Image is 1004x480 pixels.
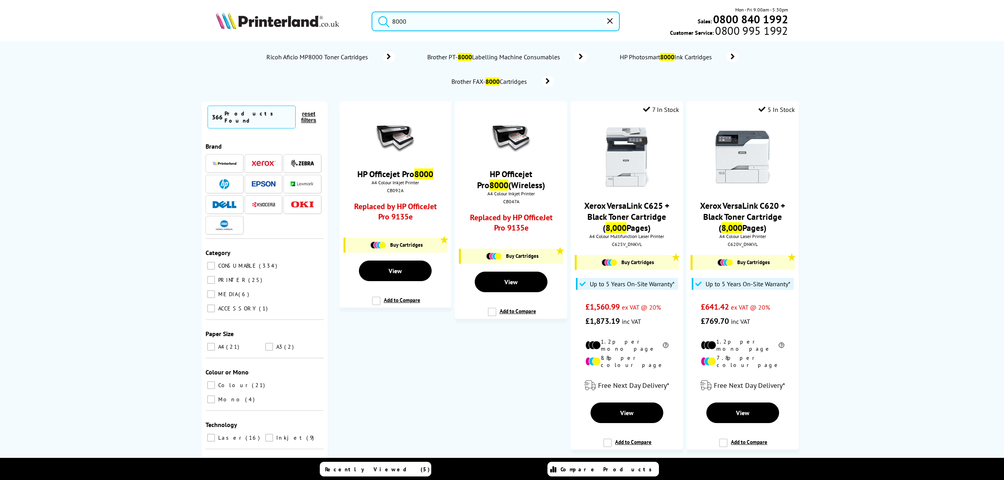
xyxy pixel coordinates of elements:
[427,53,563,61] span: Brother PT- Labelling Machine Consumables
[719,438,767,454] label: Add to Compare
[458,53,472,61] mark: 8000
[706,280,791,288] span: Up to 5 Years On-Site Warranty*
[252,382,267,389] span: 21
[219,179,229,189] img: HP
[206,249,230,257] span: Category
[207,434,215,442] input: Laser 16
[701,316,729,326] span: £769.70
[207,304,215,312] input: ACCESSORY 1
[622,317,641,325] span: inc VAT
[359,261,432,281] a: View
[349,242,443,249] a: Buy Cartridges
[597,127,657,187] img: Xerox-VersaLink-C625-Front-Small.jpg
[621,259,654,266] span: Buy Cartridges
[213,201,236,208] img: Dell
[216,276,247,283] span: PRINTER
[713,127,772,187] img: xerox-versalink-c620-front-small.jpg
[731,317,750,325] span: inc VAT
[216,12,362,31] a: Printerland Logo
[207,381,215,389] input: Colour 21
[206,142,222,150] span: Brand
[266,53,371,61] span: Ricoh Aficio MP8000 Toner Cartridges
[345,187,445,193] div: CB092A
[207,290,215,298] input: MEDIA 6
[585,316,620,326] span: £1,873.19
[451,76,554,87] a: Brother FAX-8000Cartridges
[216,220,233,230] img: Konica Minolta
[320,462,431,476] a: Recently Viewed (5)
[284,343,296,350] span: 2
[477,168,545,191] a: HP Officejet Pro8000(Wireless)
[216,396,244,403] span: Mono
[698,17,712,25] span: Sales:
[488,308,536,323] label: Add to Compare
[291,201,314,208] img: OKI
[216,305,258,312] span: ACCESSORY
[225,110,291,124] div: Products Found
[547,462,659,476] a: Compare Products
[207,395,215,403] input: Mono 4
[206,330,234,338] span: Paper Size
[212,113,223,121] span: 366
[343,180,447,185] span: A4 Colour Inkjet Printer
[370,242,386,249] img: Cartridges
[504,278,518,286] span: View
[252,202,276,208] img: Kyocera
[206,368,249,376] span: Colour or Mono
[590,280,675,288] span: Up to 5 Years On-Site Warranty*
[470,212,553,237] a: Replaced by HP OfficeJet Pro 9135e
[737,259,770,266] span: Buy Cartridges
[226,343,241,350] span: 21
[265,343,273,351] input: A3 2
[731,303,770,311] span: ex VAT @ 20%
[245,396,257,403] span: 4
[216,382,251,389] span: Colour
[459,191,563,197] span: A4 Colour Inkjet Printer
[274,434,306,441] span: Inkjet
[489,180,508,191] mark: 8000
[721,222,742,233] mark: 8,000
[606,222,627,233] mark: 8,000
[485,77,500,85] mark: 8000
[693,241,793,247] div: C620V_DNKVL
[561,466,656,473] span: Compare Products
[357,168,433,180] a: HP Officejet Pro8000
[735,6,788,13] span: Mon - Fri 9:00am - 5:30pm
[216,12,339,29] img: Printerland Logo
[414,168,433,180] mark: 8000
[575,374,679,397] div: modal_delivery
[714,381,785,390] span: Free Next Day Delivery*
[620,409,634,417] span: View
[717,259,733,266] img: Cartridges
[696,259,791,266] a: Buy Cartridges
[207,276,215,284] input: PRINTER 25
[712,15,788,23] a: 0800 840 1992
[581,259,675,266] a: Buy Cartridges
[691,374,795,397] div: modal_delivery
[207,262,215,270] input: CONSUMABLE 334
[660,53,674,61] mark: 8000
[306,434,316,441] span: 9
[274,343,283,350] span: A3
[701,302,729,312] span: £641.42
[575,233,679,239] span: A4 Colour Multifunction Laser Printer
[390,242,423,248] span: Buy Cartridges
[585,338,669,352] li: 1.2p per mono page
[701,338,784,352] li: 1.2p per mono page
[619,51,738,62] a: HP Photosmart8000Ink Cartridges
[291,181,314,186] img: Lexmark
[691,233,795,239] span: A4 Colour Laser Printer
[376,115,415,155] img: pro8000web.jpg
[238,291,251,298] span: 6
[213,161,236,165] img: Printerland
[252,181,276,187] img: Epson
[759,106,795,113] div: 5 In Stock
[248,276,264,283] span: 25
[206,421,237,429] span: Technology
[252,161,276,166] img: Xerox
[291,159,314,167] img: Zebra
[259,262,279,269] span: 334
[475,272,547,292] a: View
[670,27,788,36] span: Customer Service:
[598,381,669,390] span: Free Next Day Delivery*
